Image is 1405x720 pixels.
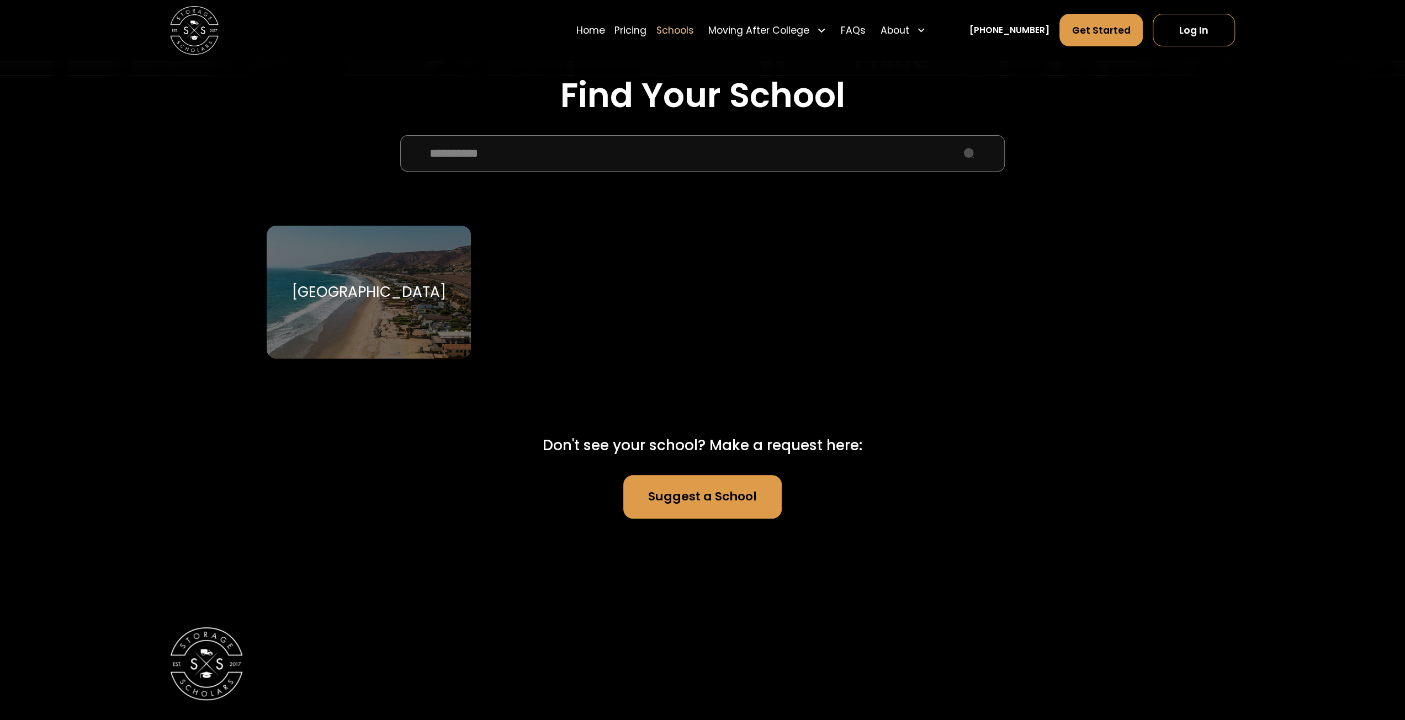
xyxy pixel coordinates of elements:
a: Home [576,13,605,47]
img: Storage Scholars Logomark. [170,627,243,700]
div: Moving After College [708,23,809,38]
a: Get Started [1059,14,1143,46]
div: [GEOGRAPHIC_DATA] [292,283,446,301]
a: Schools [656,13,694,47]
a: Go to selected school [267,226,471,359]
a: Log In [1153,14,1235,46]
div: About [876,13,931,47]
form: School Select Form [267,135,1138,387]
h2: Find Your School [267,75,1138,116]
a: Pricing [614,13,646,47]
div: About [880,23,909,38]
a: FAQs [841,13,866,47]
div: Don't see your school? Make a request here: [543,434,862,456]
a: Suggest a School [623,475,782,519]
a: [PHONE_NUMBER] [969,24,1049,36]
div: Moving After College [703,13,831,47]
img: Storage Scholars main logo [170,6,219,55]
